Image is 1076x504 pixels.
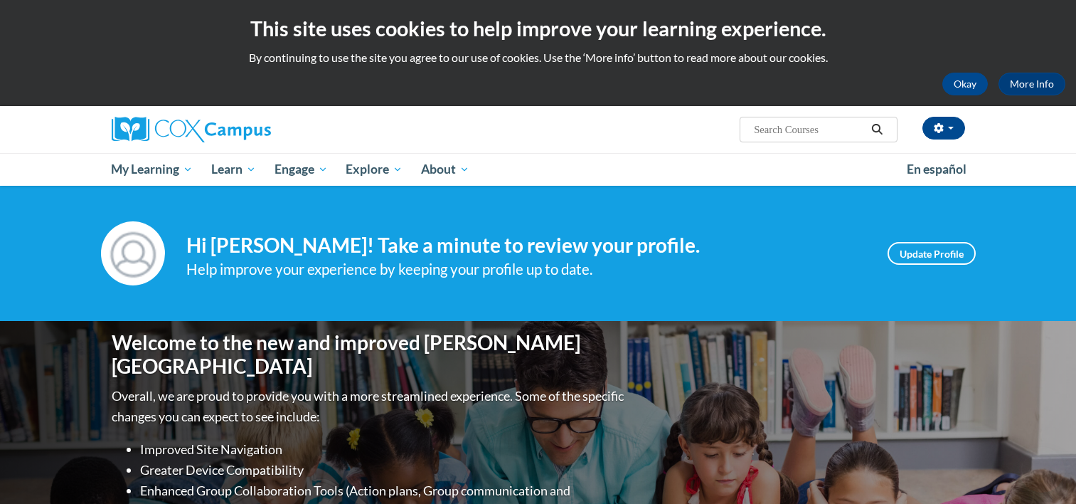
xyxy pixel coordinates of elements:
[102,153,203,186] a: My Learning
[111,161,193,178] span: My Learning
[140,439,627,460] li: Improved Site Navigation
[752,121,866,138] input: Search Courses
[211,161,256,178] span: Learn
[866,121,888,138] button: Search
[112,331,627,379] h1: Welcome to the new and improved [PERSON_NAME][GEOGRAPHIC_DATA]
[112,386,627,427] p: Overall, we are proud to provide you with a more streamlined experience. Some of the specific cha...
[336,153,412,186] a: Explore
[922,117,965,140] button: Account Settings
[888,242,976,265] a: Update Profile
[421,161,469,178] span: About
[412,153,479,186] a: About
[186,233,866,258] h4: Hi [PERSON_NAME]! Take a minute to review your profile.
[897,154,976,184] a: En español
[265,153,337,186] a: Engage
[998,73,1065,95] a: More Info
[11,14,1065,43] h2: This site uses cookies to help improve your learning experience.
[346,161,403,178] span: Explore
[1019,447,1065,493] iframe: Button to launch messaging window
[140,460,627,481] li: Greater Device Compatibility
[112,117,271,142] img: Cox Campus
[275,161,328,178] span: Engage
[942,73,988,95] button: Okay
[186,258,866,281] div: Help improve your experience by keeping your profile up to date.
[907,162,966,177] span: En español
[11,50,1065,65] p: By continuing to use the site you agree to our use of cookies. Use the ‘More info’ button to read...
[101,221,165,285] img: Profile Image
[90,153,986,186] div: Main menu
[112,117,382,142] a: Cox Campus
[202,153,265,186] a: Learn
